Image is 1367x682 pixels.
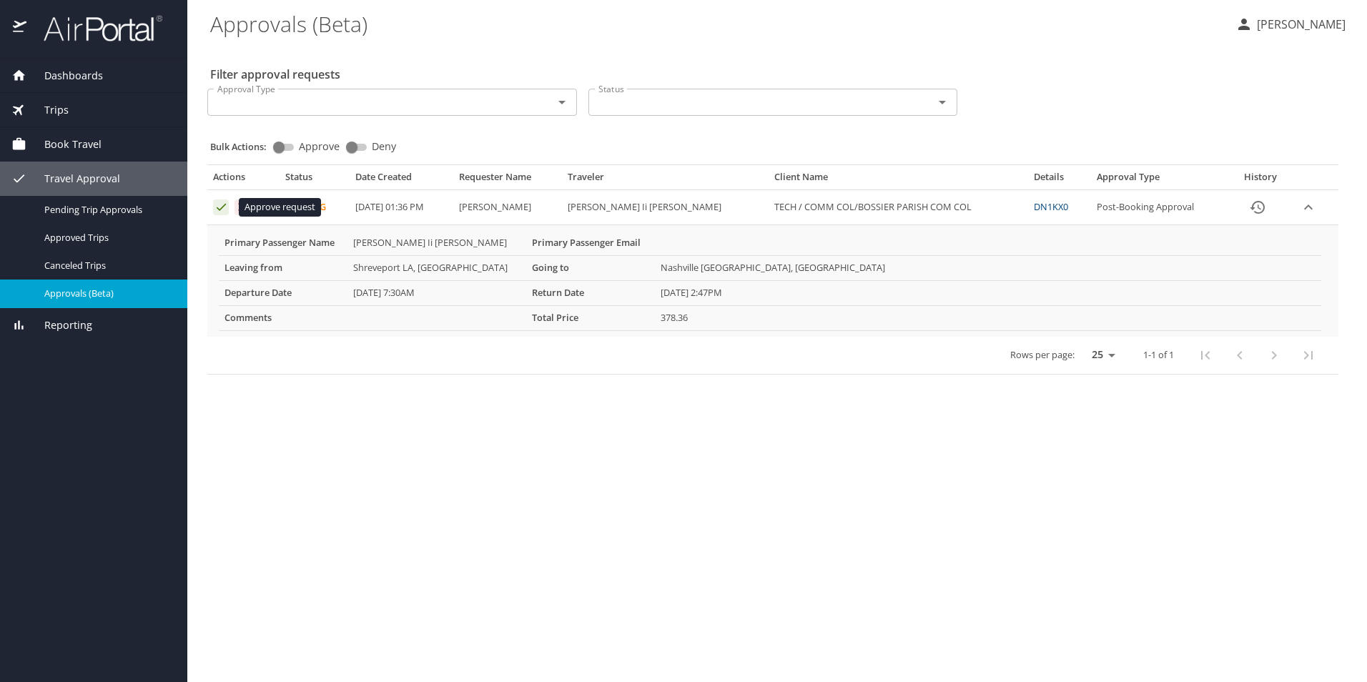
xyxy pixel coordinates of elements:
select: rows per page [1080,345,1120,366]
th: History [1229,171,1291,189]
button: [PERSON_NAME] [1230,11,1351,37]
h1: Approvals (Beta) [210,1,1224,46]
th: Actions [207,171,280,189]
td: Post-Booking Approval [1091,190,1230,225]
td: Nashville [GEOGRAPHIC_DATA], [GEOGRAPHIC_DATA] [655,255,1321,280]
td: [DATE] 01:36 PM [350,190,453,225]
th: Traveler [562,171,769,189]
p: 1-1 of 1 [1143,350,1174,360]
th: Departure Date [219,280,347,305]
td: Shreveport LA, [GEOGRAPHIC_DATA] [347,255,526,280]
table: Approval table [207,171,1338,375]
td: [PERSON_NAME] Ii [PERSON_NAME] [347,231,526,255]
th: Primary Passenger Name [219,231,347,255]
td: TECH / COMM COL/BOSSIER PARISH COM COL [769,190,1028,225]
span: Approved Trips [44,231,170,244]
th: Client Name [769,171,1028,189]
th: Details [1028,171,1090,189]
td: [PERSON_NAME] [453,190,561,225]
span: Book Travel [26,137,102,152]
span: Approve [299,142,340,152]
th: Comments [219,305,347,330]
th: Primary Passenger Email [526,231,655,255]
th: Status [280,171,350,189]
table: More info for approvals [219,231,1321,331]
td: 378.36 [655,305,1321,330]
img: icon-airportal.png [13,14,28,42]
th: Leaving from [219,255,347,280]
img: airportal-logo.png [28,14,162,42]
h2: Filter approval requests [210,63,340,86]
td: [DATE] 7:30AM [347,280,526,305]
th: Total Price [526,305,655,330]
p: Bulk Actions: [210,140,278,153]
button: expand row [1298,197,1319,218]
span: Deny [372,142,396,152]
span: Pending Trip Approvals [44,203,170,217]
td: Pending [280,190,350,225]
td: [PERSON_NAME] Ii [PERSON_NAME] [562,190,769,225]
span: Trips [26,102,69,118]
span: Approvals (Beta) [44,287,170,300]
th: Return Date [526,280,655,305]
p: [PERSON_NAME] [1253,16,1346,33]
td: [DATE] 2:47PM [655,280,1321,305]
span: Travel Approval [26,171,120,187]
button: Open [932,92,952,112]
button: Open [552,92,572,112]
span: Dashboards [26,68,103,84]
button: Deny request [235,199,250,215]
button: History [1240,190,1275,224]
span: Canceled Trips [44,259,170,272]
th: Date Created [350,171,453,189]
th: Going to [526,255,655,280]
th: Approval Type [1091,171,1230,189]
p: Rows per page: [1010,350,1075,360]
span: Reporting [26,317,92,333]
a: DN1KX0 [1034,200,1068,213]
th: Requester Name [453,171,561,189]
